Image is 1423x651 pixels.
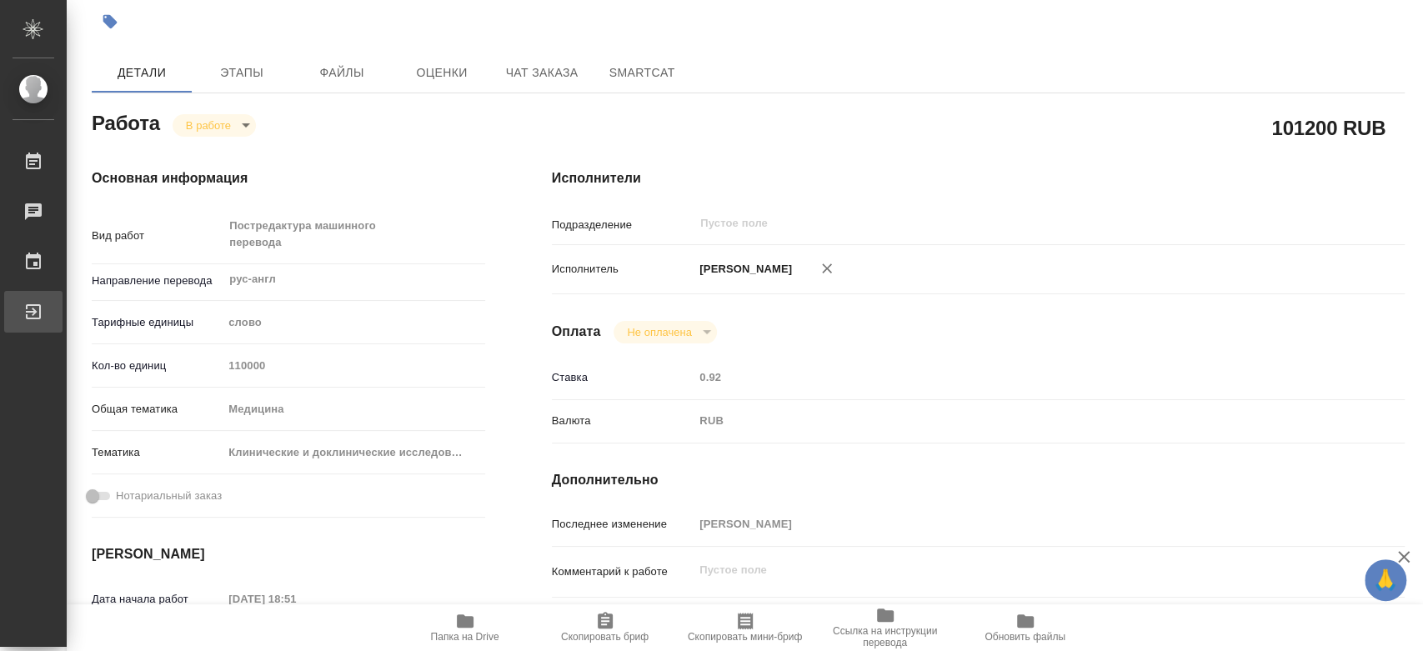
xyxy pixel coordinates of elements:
h4: Основная информация [92,168,485,188]
h4: [PERSON_NAME] [92,544,485,564]
button: Удалить исполнителя [809,250,845,287]
div: Клинические и доклинические исследования [223,438,484,467]
input: Пустое поле [223,353,484,378]
input: Пустое поле [223,587,368,611]
h4: Дополнительно [552,470,1405,490]
div: В работе [614,321,716,343]
p: Кол-во единиц [92,358,223,374]
span: Скопировать мини-бриф [688,631,802,643]
button: Папка на Drive [395,604,535,651]
span: Папка на Drive [431,631,499,643]
p: Последнее изменение [552,516,694,533]
p: Подразделение [552,217,694,233]
span: Обновить файлы [985,631,1065,643]
span: Скопировать бриф [561,631,649,643]
button: Ссылка на инструкции перевода [815,604,955,651]
p: Направление перевода [92,273,223,289]
span: Ссылка на инструкции перевода [825,625,945,648]
div: В работе [173,114,256,137]
p: Ставка [552,369,694,386]
h2: Работа [92,107,160,137]
p: Вид работ [92,228,223,244]
span: Файлы [302,63,382,83]
span: SmartCat [602,63,682,83]
div: RUB [694,407,1333,435]
p: Валюта [552,413,694,429]
p: Дата начала работ [92,591,223,608]
span: Чат заказа [502,63,582,83]
p: Комментарий к работе [552,563,694,580]
span: Оценки [402,63,482,83]
button: Скопировать мини-бриф [675,604,815,651]
h4: Исполнители [552,168,1405,188]
p: Тарифные единицы [92,314,223,331]
p: Исполнитель [552,261,694,278]
span: Этапы [202,63,282,83]
button: Не оплачена [622,325,696,339]
button: 🙏 [1365,559,1406,601]
p: Общая тематика [92,401,223,418]
div: слово [223,308,484,337]
button: Добавить тэг [92,3,128,40]
button: В работе [181,118,236,133]
span: Нотариальный заказ [116,488,222,504]
p: [PERSON_NAME] [694,261,792,278]
input: Пустое поле [699,213,1294,233]
button: Обновить файлы [955,604,1095,651]
p: Тематика [92,444,223,461]
button: Скопировать бриф [535,604,675,651]
input: Пустое поле [694,365,1333,389]
h2: 101200 RUB [1271,113,1385,142]
input: Пустое поле [694,512,1333,536]
span: 🙏 [1371,563,1400,598]
span: Детали [102,63,182,83]
div: Медицина [223,395,484,423]
h4: Оплата [552,322,601,342]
